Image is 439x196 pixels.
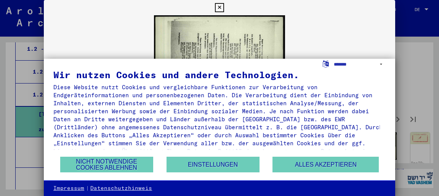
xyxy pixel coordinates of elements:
button: Nicht notwendige Cookies ablehnen [60,157,153,172]
a: Datenschutzhinweis [90,185,152,192]
button: Alles akzeptieren [272,157,379,172]
select: Sprache auswählen [334,59,386,70]
div: Diese Website nutzt Cookies und vergleichbare Funktionen zur Verarbeitung von Endgeräteinformatio... [53,83,386,163]
label: Sprache auswählen [322,60,330,67]
div: Wir nutzen Cookies und andere Technologien. [53,70,386,79]
a: Impressum [53,185,84,192]
button: Einstellungen [167,157,260,172]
